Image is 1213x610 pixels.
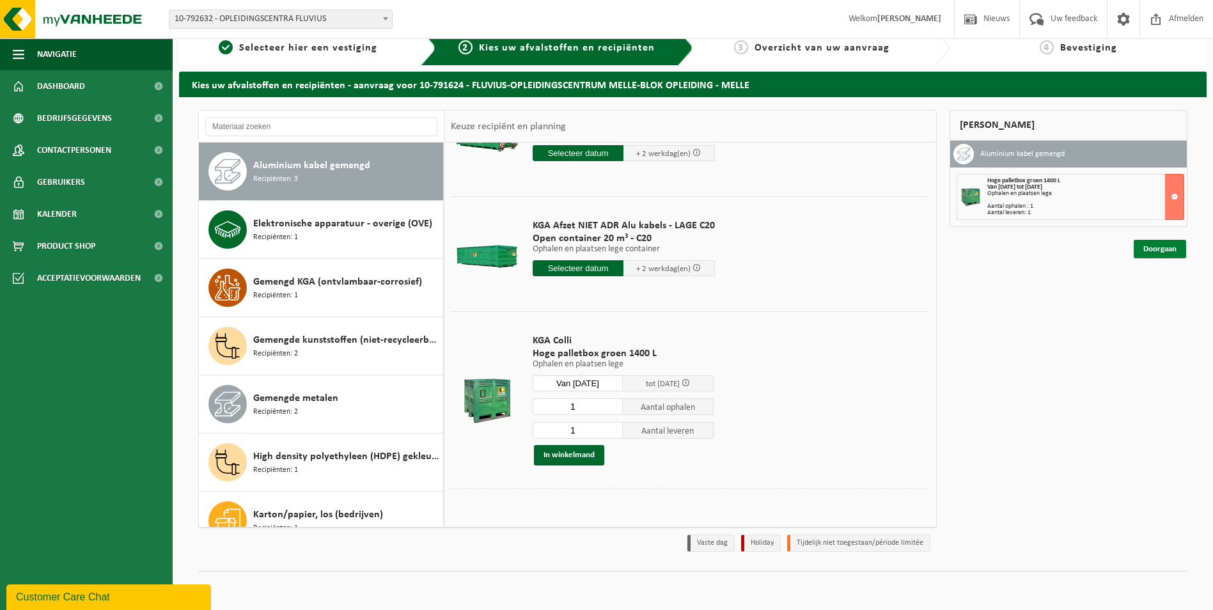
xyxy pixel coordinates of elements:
div: Aantal ophalen : 1 [987,203,1184,210]
span: Dashboard [37,70,85,102]
span: Recipiënten: 3 [253,173,298,185]
span: Acceptatievoorwaarden [37,262,141,294]
span: Open container 20 m³ - C20 [533,232,715,245]
span: 10-792632 - OPLEIDINGSCENTRA FLUVIUS [169,10,393,29]
span: Recipiënten: 2 [253,348,298,360]
h3: Aluminium kabel gemengd [980,144,1065,164]
span: 10-792632 - OPLEIDINGSCENTRA FLUVIUS [169,10,392,28]
button: Gemengd KGA (ontvlambaar-corrosief) Recipiënten: 1 [199,259,444,317]
input: Selecteer datum [533,375,623,391]
span: KGA Colli [533,334,714,347]
span: Overzicht van uw aanvraag [755,43,889,53]
span: Recipiënten: 1 [253,231,298,244]
span: Kalender [37,198,77,230]
input: Materiaal zoeken [205,117,437,136]
span: Product Shop [37,230,95,262]
span: 4 [1040,40,1054,54]
span: Recipiënten: 1 [253,290,298,302]
span: Contactpersonen [37,134,111,166]
span: KGA Afzet NIET ADR Alu kabels - LAGE C20 [533,219,715,232]
button: Karton/papier, los (bedrijven) Recipiënten: 1 [199,492,444,550]
span: Recipiënten: 1 [253,522,298,535]
strong: [PERSON_NAME] [877,14,941,24]
li: Vaste dag [687,535,735,552]
span: 3 [734,40,748,54]
span: Recipiënten: 2 [253,406,298,418]
span: High density polyethyleen (HDPE) gekleurd [253,449,440,464]
span: + 2 werkdag(en) [636,265,691,273]
span: tot [DATE] [646,380,680,388]
span: Bedrijfsgegevens [37,102,112,134]
span: Aluminium kabel gemengd [253,158,370,173]
span: Hoge palletbox groen 1400 L [533,347,714,360]
span: 1 [219,40,233,54]
li: Tijdelijk niet toegestaan/période limitée [787,535,930,552]
span: 2 [458,40,473,54]
strong: Van [DATE] tot [DATE] [987,184,1042,191]
button: Aluminium kabel gemengd Recipiënten: 3 [199,143,444,201]
span: Navigatie [37,38,77,70]
button: In winkelmand [534,445,604,465]
span: Selecteer hier een vestiging [239,43,377,53]
input: Selecteer datum [533,260,624,276]
iframe: chat widget [6,582,214,610]
span: Karton/papier, los (bedrijven) [253,507,383,522]
a: 1Selecteer hier een vestiging [185,40,411,56]
span: Elektronische apparatuur - overige (OVE) [253,216,432,231]
p: Ophalen en plaatsen lege [533,360,714,369]
a: Doorgaan [1134,240,1186,258]
button: Elektronische apparatuur - overige (OVE) Recipiënten: 1 [199,201,444,259]
span: Aantal leveren [623,422,714,439]
span: Gemengde metalen [253,391,338,406]
span: Bevestiging [1060,43,1117,53]
li: Holiday [741,535,781,552]
div: Aantal leveren: 1 [987,210,1184,216]
p: Ophalen en plaatsen lege container [533,245,715,254]
h2: Kies uw afvalstoffen en recipiënten - aanvraag voor 10-791624 - FLUVIUS-OPLEIDINGSCENTRUM MELLE-B... [179,72,1207,97]
span: Gemengd KGA (ontvlambaar-corrosief) [253,274,422,290]
span: Kies uw afvalstoffen en recipiënten [479,43,655,53]
div: Ophalen en plaatsen lege [987,191,1184,197]
span: Recipiënten: 1 [253,464,298,476]
button: Gemengde kunststoffen (niet-recycleerbaar), exclusief PVC Recipiënten: 2 [199,317,444,375]
button: Gemengde metalen Recipiënten: 2 [199,375,444,434]
span: Hoge palletbox groen 1400 L [987,177,1060,184]
span: Gemengde kunststoffen (niet-recycleerbaar), exclusief PVC [253,332,440,348]
input: Selecteer datum [533,145,624,161]
span: Gebruikers [37,166,85,198]
button: High density polyethyleen (HDPE) gekleurd Recipiënten: 1 [199,434,444,492]
span: + 2 werkdag(en) [636,150,691,158]
div: [PERSON_NAME] [950,110,1187,141]
div: Keuze recipiënt en planning [444,111,572,143]
span: Aantal ophalen [623,398,714,415]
